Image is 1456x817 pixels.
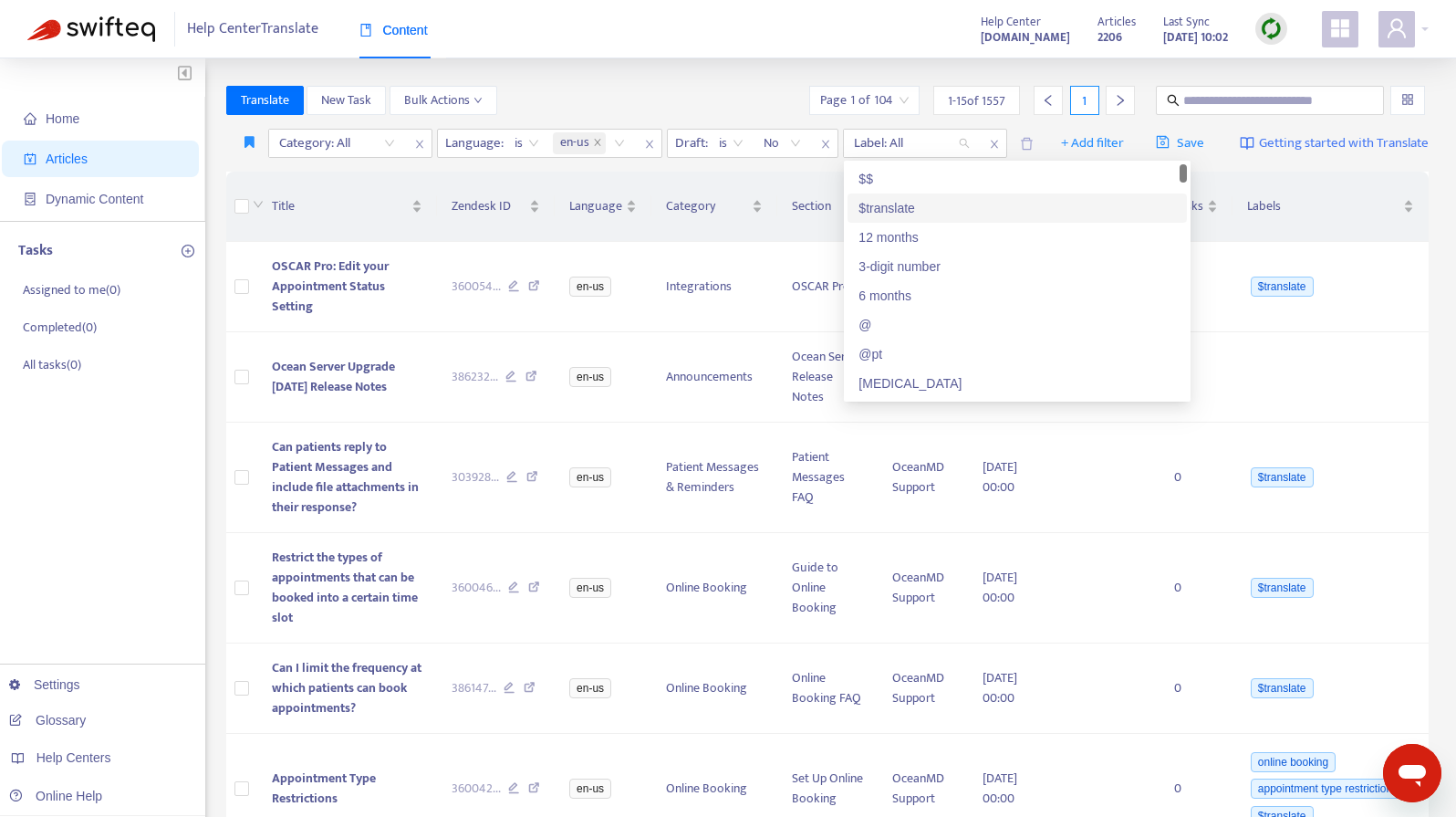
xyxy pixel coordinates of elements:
[272,657,421,718] span: Can I limit the frequency at which patients can book appointments?
[18,240,53,262] p: Tasks
[1247,196,1399,216] span: Labels
[777,423,878,533] td: Patient Messages FAQ
[1156,132,1204,154] span: Save
[24,152,36,165] span: account-book
[452,467,499,487] span: 303928 ...
[553,132,606,154] span: en-us
[1160,423,1232,533] td: 0
[858,315,1176,335] div: @
[408,133,432,155] span: close
[1383,744,1441,802] iframe: Button to launch messaging window
[858,227,1176,247] div: 12 months
[23,318,97,337] p: Completed ( 0 )
[1251,678,1314,698] span: $translate
[792,196,848,216] span: Section
[1386,17,1408,39] span: user
[1160,242,1232,332] td: 0
[359,24,372,37] span: book
[1097,27,1122,47] strong: 2206
[1160,533,1232,644] td: 0
[321,90,371,110] span: New Task
[858,373,1176,393] div: [MEDICAL_DATA]
[452,367,498,387] span: 386232 ...
[1251,578,1314,598] span: $translate
[777,533,878,644] td: Guide to Online Booking
[983,567,1017,608] span: [DATE] 00:00
[359,23,428,37] span: Content
[452,196,526,216] span: Zendesk ID
[981,26,1070,47] a: [DOMAIN_NAME]
[46,111,79,126] span: Home
[858,198,1176,218] div: $translate
[272,768,376,809] span: Appointment Type Restrictions
[651,332,777,423] td: Announcements
[272,436,419,518] span: Can patients reply to Patient Messages and include file attachments in their response?
[1240,129,1429,158] a: Getting started with Translate
[24,112,36,125] span: home
[473,96,483,105] span: down
[46,152,88,166] span: Articles
[651,242,777,332] td: Integrations
[515,130,539,157] span: is
[719,130,744,157] span: is
[1142,129,1218,158] button: saveSave
[981,12,1041,32] span: Help Center
[452,779,501,799] span: 360042 ...
[36,750,111,765] span: Help Centers
[878,644,968,734] td: OceanMD Support
[777,332,878,423] td: Ocean Server Release Notes
[1160,644,1232,734] td: 0
[272,547,418,628] span: Restrict the types of appointments that can be booked into a certain time slot
[555,172,651,242] th: Language
[569,779,611,799] span: en-us
[569,578,611,598] span: en-us
[27,16,155,42] img: Swifteq
[569,678,611,698] span: en-us
[593,138,602,149] span: close
[569,467,611,487] span: en-us
[983,768,1017,809] span: [DATE] 00:00
[9,677,80,692] a: Settings
[257,172,437,242] th: Title
[878,423,968,533] td: OceanMD Support
[651,423,777,533] td: Patient Messages & Reminders
[1163,27,1228,47] strong: [DATE] 10:02
[1251,277,1314,297] span: $translate
[272,356,395,397] span: Ocean Server Upgrade [DATE] Release Notes
[437,172,556,242] th: Zendesk ID
[24,193,36,205] span: container
[272,256,389,317] span: OSCAR Pro: Edit your Appointment Status Setting
[1061,132,1124,154] span: + Add filter
[23,280,120,299] p: Assigned to me ( 0 )
[569,196,622,216] span: Language
[983,133,1006,155] span: close
[858,257,1176,277] div: 3-digit number
[390,86,497,115] button: Bulk Actionsdown
[241,90,289,110] span: Translate
[1260,17,1283,40] img: sync.dc5367851b00ba804db3.png
[1251,467,1314,487] span: $translate
[569,367,611,387] span: en-us
[23,355,81,374] p: All tasks ( 0 )
[452,678,496,698] span: 386147 ...
[1329,17,1351,39] span: appstore
[1167,94,1180,107] span: search
[253,199,264,210] span: down
[1160,172,1232,242] th: Tasks
[948,91,1005,110] span: 1 - 15 of 1557
[307,86,386,115] button: New Task
[858,286,1176,306] div: 6 months
[1070,86,1099,115] div: 1
[187,12,318,47] span: Help Center Translate
[651,644,777,734] td: Online Booking
[983,667,1017,708] span: [DATE] 00:00
[814,133,837,155] span: close
[981,27,1070,47] strong: [DOMAIN_NAME]
[777,644,878,734] td: Online Booking FAQ
[9,713,86,728] a: Glossary
[1251,779,1405,799] span: appointment type restrictions
[1156,135,1170,149] span: save
[858,344,1176,364] div: @pt
[1160,332,1232,423] td: 0
[1251,752,1336,772] span: online booking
